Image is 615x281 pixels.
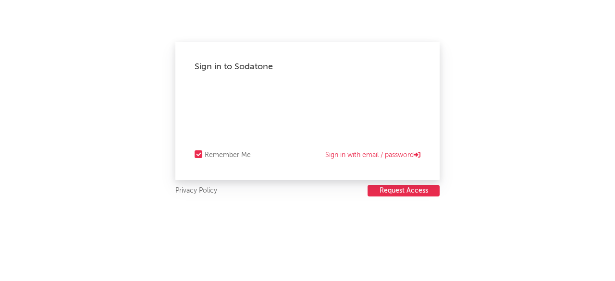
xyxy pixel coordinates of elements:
div: Remember Me [205,149,251,161]
a: Request Access [368,185,440,197]
a: Sign in with email / password [325,149,420,161]
button: Request Access [368,185,440,196]
div: Sign in to Sodatone [195,61,420,73]
a: Privacy Policy [175,185,217,197]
